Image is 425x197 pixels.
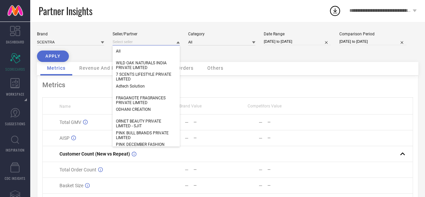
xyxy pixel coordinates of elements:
[188,32,255,36] div: Category
[37,51,69,62] button: APPLY
[113,45,180,57] div: All
[116,107,151,112] span: ODHANI CREATION
[259,183,262,188] div: —
[113,104,180,115] div: ODHANI CREATION
[179,104,202,108] span: Brand Value
[59,183,83,188] span: Basket Size
[116,96,176,105] span: FRAGANOTE FRAGRANCES PRIVATE LIMITED
[185,120,188,125] div: —
[116,119,176,128] span: ORNET BEAUTY PRIVATE LIMITED - SJIT
[185,135,188,141] div: —
[6,147,25,153] span: INSPIRATION
[5,121,26,126] span: SUGGESTIONS
[207,65,223,71] span: Others
[259,120,262,125] div: —
[264,32,331,36] div: Date Range
[116,84,145,89] span: Adtech Solution
[59,151,130,157] span: Customer Count (New vs Repeat)
[259,135,262,141] div: —
[116,49,121,54] span: All
[113,69,180,85] div: 7 SCENTS LIFESTYLE PRIVATE LIMITED
[267,167,301,172] div: —
[59,135,70,141] span: AISP
[113,32,180,36] div: Seller/Partner
[39,4,92,18] span: Partner Insights
[194,167,227,172] div: —
[264,38,331,45] input: Select date range
[113,57,180,73] div: WILD OAK NATURALS INDIA PRIVATE LIMITED
[259,167,262,172] div: —
[59,120,81,125] span: Total GMV
[42,81,413,89] div: Metrics
[79,65,128,71] span: Revenue And Pricing
[185,167,188,172] div: —
[113,116,180,132] div: ORNET BEAUTY PRIVATE LIMITED - SJIT
[113,139,180,155] div: PINK DECEMBER FASHION PRIVATE LIMITED
[116,131,176,140] span: PINK BULL BRANDS PRIVATE LIMITED
[113,127,180,143] div: PINK BULL BRANDS PRIVATE LIMITED
[116,142,176,152] span: PINK DECEMBER FASHION PRIVATE LIMITED
[37,32,104,36] div: Brand
[113,80,180,92] div: Adtech Solution
[194,183,227,188] div: —
[6,92,25,97] span: WORKSPACE
[339,32,407,36] div: Comparison Period
[113,38,180,45] input: Select seller
[194,136,227,140] div: —
[5,67,25,72] span: SCORECARDS
[6,39,24,44] span: DASHBOARD
[185,183,188,188] div: —
[59,167,96,172] span: Total Order Count
[339,38,407,45] input: Select comparison period
[329,5,341,17] div: Open download list
[116,61,176,70] span: WILD OAK NATURALS INDIA PRIVATE LIMITED
[267,136,301,140] div: —
[116,72,176,81] span: 7 SCENTS LIFESTYLE PRIVATE LIMITED
[5,176,26,181] span: CDC INSIGHTS
[248,104,282,108] span: Competitors Value
[47,65,66,71] span: Metrics
[194,120,227,125] div: —
[59,104,71,109] span: Name
[113,92,180,108] div: FRAGANOTE FRAGRANCES PRIVATE LIMITED
[267,120,301,125] div: —
[267,183,301,188] div: —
